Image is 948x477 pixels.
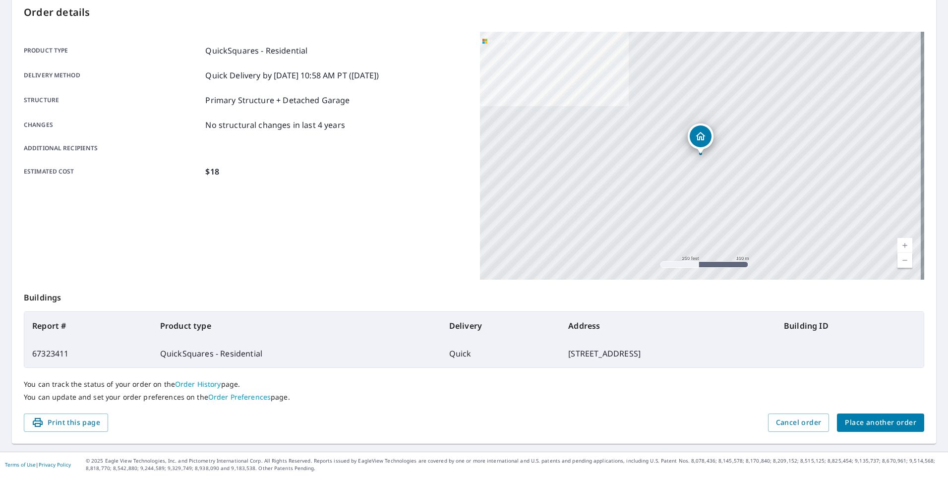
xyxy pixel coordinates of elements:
[24,45,201,57] p: Product type
[205,166,219,178] p: $18
[24,393,924,402] p: You can update and set your order preferences on the page.
[24,312,152,340] th: Report #
[560,340,776,367] td: [STREET_ADDRESS]
[24,414,108,432] button: Print this page
[837,414,924,432] button: Place another order
[560,312,776,340] th: Address
[205,94,350,106] p: Primary Structure + Detached Garage
[845,417,916,429] span: Place another order
[24,5,924,20] p: Order details
[205,69,379,81] p: Quick Delivery by [DATE] 10:58 AM PT ([DATE])
[5,461,36,468] a: Terms of Use
[152,340,441,367] td: QuickSquares - Residential
[24,144,201,153] p: Additional recipients
[768,414,829,432] button: Cancel order
[776,312,924,340] th: Building ID
[897,238,912,253] a: Current Level 17, Zoom In
[441,312,561,340] th: Delivery
[208,392,271,402] a: Order Preferences
[24,119,201,131] p: Changes
[205,119,345,131] p: No structural changes in last 4 years
[86,457,943,472] p: © 2025 Eagle View Technologies, Inc. and Pictometry International Corp. All Rights Reserved. Repo...
[24,94,201,106] p: Structure
[39,461,71,468] a: Privacy Policy
[152,312,441,340] th: Product type
[24,166,201,178] p: Estimated cost
[688,123,713,154] div: Dropped pin, building 1, Residential property, 327 Agua Vista Way San Diego, CA 92114
[175,379,221,389] a: Order History
[441,340,561,367] td: Quick
[5,462,71,468] p: |
[24,340,152,367] td: 67323411
[776,417,822,429] span: Cancel order
[897,253,912,268] a: Current Level 17, Zoom Out
[24,69,201,81] p: Delivery method
[24,280,924,311] p: Buildings
[24,380,924,389] p: You can track the status of your order on the page.
[205,45,307,57] p: QuickSquares - Residential
[32,417,100,429] span: Print this page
